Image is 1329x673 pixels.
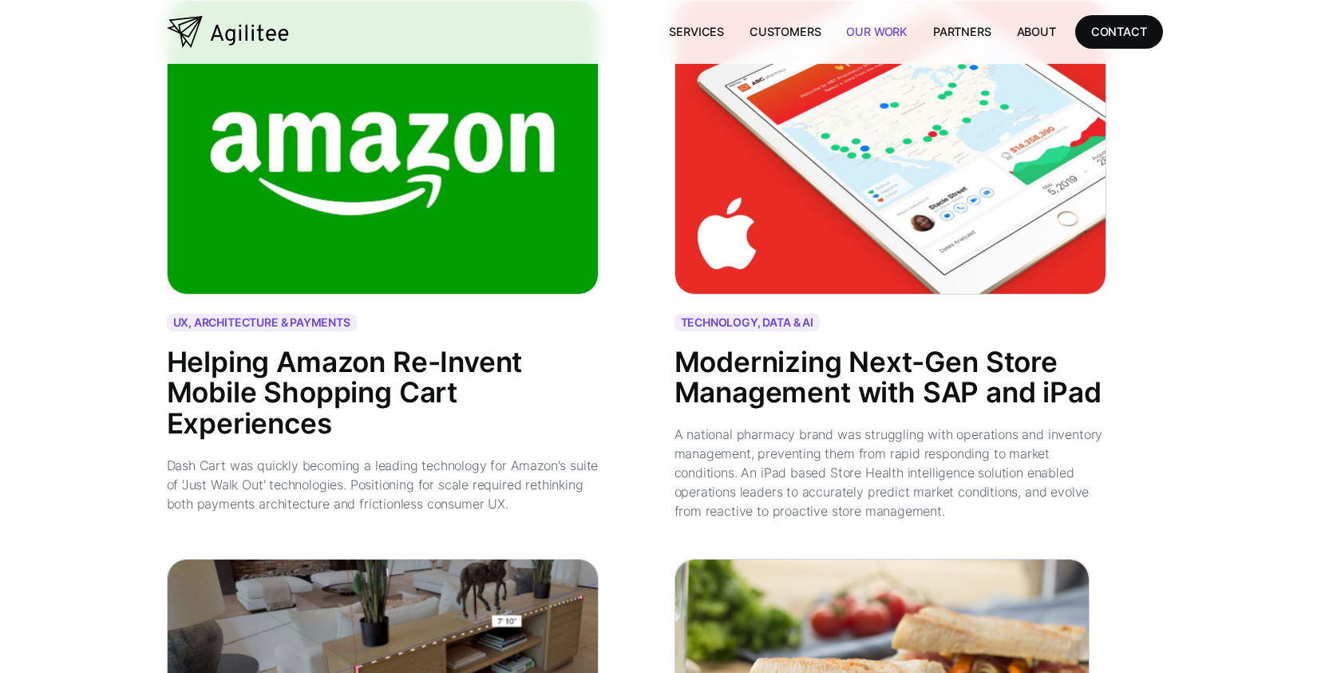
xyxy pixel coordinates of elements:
[1091,22,1147,42] div: CONTACT
[833,15,920,48] a: Our Work
[681,317,813,328] div: TECHNOLOGY, DATA & AI
[737,15,833,48] a: Customers
[674,347,1107,409] div: Modernizing Next-Gen Store Management with SAP and iPad
[173,317,350,328] div: UX, ARCHITECTURE & PAYMENTS
[920,15,1004,48] a: Partners
[656,15,737,48] a: Services
[674,425,1107,521] div: A national pharmacy brand was struggling with operations and inventory management, preventing the...
[167,16,289,48] a: home
[1075,15,1163,48] a: CONTACT
[167,347,599,440] div: Helping Amazon Re-Invent Mobile Shopping Cart Experiences
[167,456,599,513] div: Dash Cart was quickly becoming a leading technology for Amazon's suite of 'Just Walk Out' technol...
[1004,15,1069,48] a: About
